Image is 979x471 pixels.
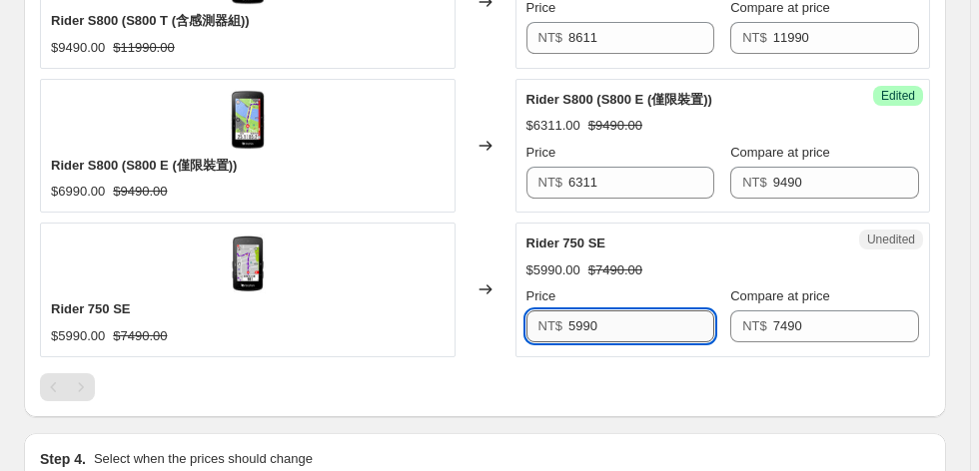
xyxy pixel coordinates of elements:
[867,232,915,247] span: Unedited
[113,326,167,346] strike: $7490.00
[51,38,105,58] div: $9490.00
[113,38,174,58] strike: $11990.00
[40,449,86,469] h2: Step 4.
[51,158,237,173] span: Rider S800 (S800 E (僅限裝置))
[538,175,563,190] span: NT$
[526,288,556,303] span: Price
[113,182,167,202] strike: $9490.00
[588,260,642,280] strike: $7490.00
[51,326,105,346] div: $5990.00
[742,30,767,45] span: NT$
[730,288,830,303] span: Compare at price
[51,301,131,316] span: Rider 750 SE
[51,13,250,28] span: Rider S800 (S800 T (含感測器組))
[51,182,105,202] div: $6990.00
[526,92,712,107] span: Rider S800 (S800 E (僅限裝置))
[526,260,580,280] div: $5990.00
[94,449,313,469] p: Select when the prices should change
[538,30,563,45] span: NT$
[218,234,278,293] img: Rider-750SE-1000x1000-1_80x.jpg
[526,145,556,160] span: Price
[881,88,915,104] span: Edited
[526,116,580,136] div: $6311.00
[40,373,95,401] nav: Pagination
[218,90,278,150] img: 01_453189c6-7d1d-48ba-a662-de10034448d1_80x.jpg
[588,116,642,136] strike: $9490.00
[730,145,830,160] span: Compare at price
[742,175,767,190] span: NT$
[526,235,606,250] span: Rider 750 SE
[538,318,563,333] span: NT$
[742,318,767,333] span: NT$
